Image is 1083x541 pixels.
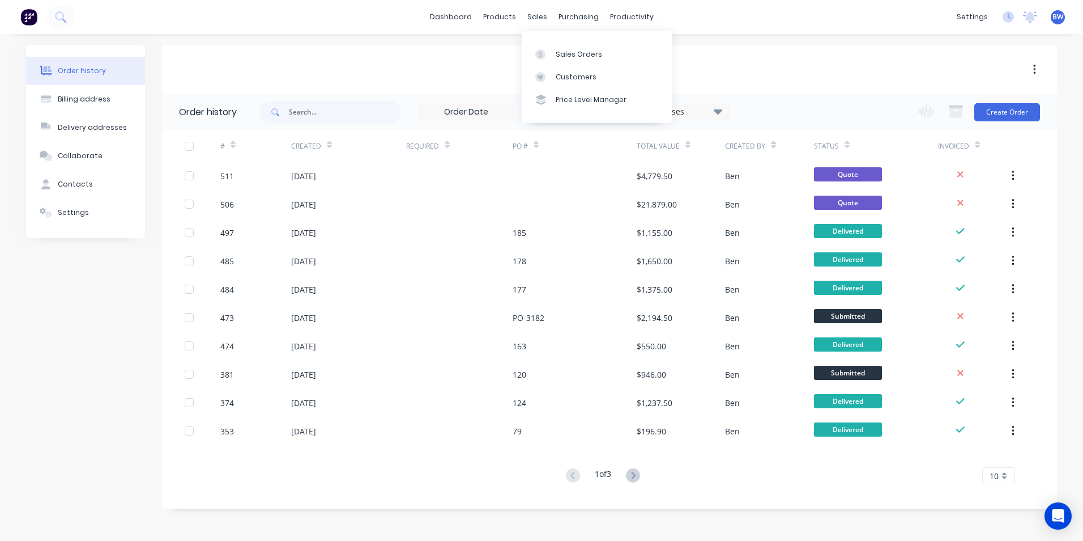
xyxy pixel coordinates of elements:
[725,312,740,324] div: Ben
[1052,12,1063,22] span: BW
[58,179,93,189] div: Contacts
[990,470,999,482] span: 10
[58,151,103,161] div: Collaborate
[220,170,234,182] div: 511
[220,198,234,210] div: 506
[291,141,321,151] div: Created
[637,397,672,409] div: $1,237.50
[291,340,316,352] div: [DATE]
[220,130,291,162] div: #
[406,141,439,151] div: Required
[938,130,1009,162] div: Invoiced
[553,9,604,26] div: purchasing
[637,312,672,324] div: $2,194.50
[637,227,672,239] div: $1,155.00
[26,85,145,113] button: Billing address
[814,252,882,267] span: Delivered
[291,255,316,267] div: [DATE]
[522,66,672,88] a: Customers
[637,425,666,437] div: $196.90
[419,104,514,121] input: Order Date
[725,255,740,267] div: Ben
[725,369,740,381] div: Ben
[814,141,839,151] div: Status
[725,141,765,151] div: Created By
[814,366,882,380] span: Submitted
[725,284,740,295] div: Ben
[513,141,528,151] div: PO #
[637,369,666,381] div: $946.00
[513,227,526,239] div: 185
[58,94,110,104] div: Billing address
[522,88,672,111] a: Price Level Manager
[522,9,553,26] div: sales
[522,43,672,65] a: Sales Orders
[291,369,316,381] div: [DATE]
[725,397,740,409] div: Ben
[513,255,526,267] div: 178
[291,397,316,409] div: [DATE]
[513,369,526,381] div: 120
[26,113,145,142] button: Delivery addresses
[556,72,596,82] div: Customers
[951,9,994,26] div: settings
[220,227,234,239] div: 497
[604,9,659,26] div: productivity
[634,105,729,118] div: 13 Statuses
[220,312,234,324] div: 473
[26,198,145,227] button: Settings
[725,340,740,352] div: Ben
[814,167,882,181] span: Quote
[220,284,234,295] div: 484
[637,141,680,151] div: Total Value
[637,255,672,267] div: $1,650.00
[513,397,526,409] div: 124
[725,425,740,437] div: Ben
[725,198,740,210] div: Ben
[220,425,234,437] div: 353
[513,340,526,352] div: 163
[220,255,234,267] div: 485
[637,170,672,182] div: $4,779.50
[291,227,316,239] div: [DATE]
[477,9,522,26] div: products
[220,397,234,409] div: 374
[58,66,106,76] div: Order history
[179,105,237,119] div: Order history
[291,130,406,162] div: Created
[938,141,969,151] div: Invoiced
[291,198,316,210] div: [DATE]
[26,142,145,170] button: Collaborate
[1044,502,1072,530] div: Open Intercom Messenger
[595,468,611,484] div: 1 of 3
[58,208,89,218] div: Settings
[814,337,882,352] span: Delivered
[26,170,145,198] button: Contacts
[725,130,813,162] div: Created By
[220,369,234,381] div: 381
[814,224,882,238] span: Delivered
[637,198,677,210] div: $21,879.00
[725,227,740,239] div: Ben
[637,284,672,295] div: $1,375.00
[513,312,544,324] div: PO-3182
[556,49,602,60] div: Sales Orders
[291,170,316,182] div: [DATE]
[814,130,938,162] div: Status
[814,394,882,408] span: Delivered
[556,95,626,105] div: Price Level Manager
[637,130,725,162] div: Total Value
[20,9,37,26] img: Factory
[637,340,666,352] div: $550.00
[291,284,316,295] div: [DATE]
[424,9,477,26] a: dashboard
[513,130,637,162] div: PO #
[513,425,522,437] div: 79
[513,284,526,295] div: 177
[26,57,145,85] button: Order history
[220,340,234,352] div: 474
[814,309,882,323] span: Submitted
[814,196,882,210] span: Quote
[291,425,316,437] div: [DATE]
[814,422,882,437] span: Delivered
